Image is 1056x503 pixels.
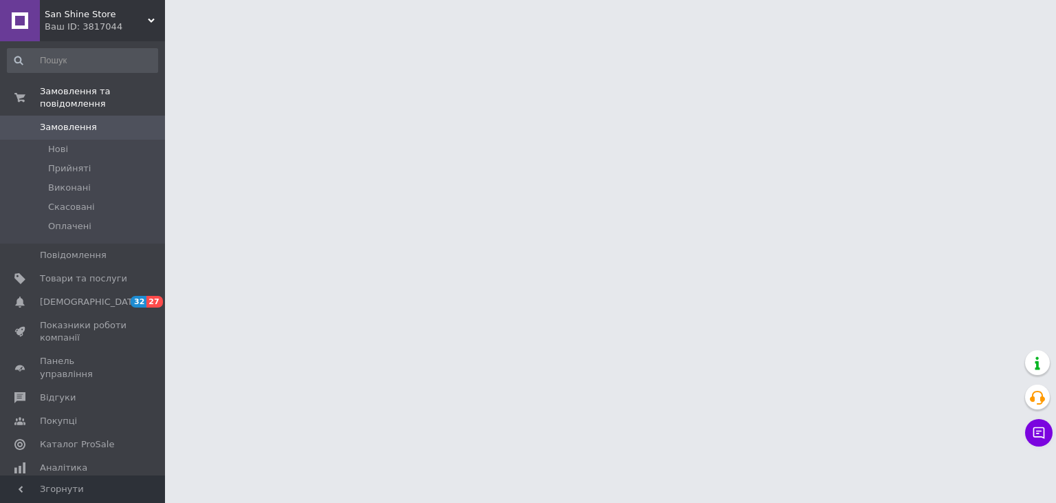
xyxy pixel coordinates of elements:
span: Показники роботи компанії [40,319,127,344]
span: Аналітика [40,462,87,474]
span: Прийняті [48,162,91,175]
span: [DEMOGRAPHIC_DATA] [40,296,142,308]
span: Оплачені [48,220,91,233]
span: 27 [146,296,162,308]
span: Покупці [40,415,77,427]
button: Чат з покупцем [1025,419,1053,447]
span: Товари та послуги [40,272,127,285]
span: Повідомлення [40,249,107,261]
span: Каталог ProSale [40,438,114,451]
span: Відгуки [40,392,76,404]
span: Виконані [48,182,91,194]
input: Пошук [7,48,158,73]
span: Замовлення та повідомлення [40,85,165,110]
span: San Shine Store [45,8,148,21]
span: 32 [131,296,146,308]
span: Нові [48,143,68,156]
span: Скасовані [48,201,95,213]
span: Панель управління [40,355,127,380]
div: Ваш ID: 3817044 [45,21,165,33]
span: Замовлення [40,121,97,133]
